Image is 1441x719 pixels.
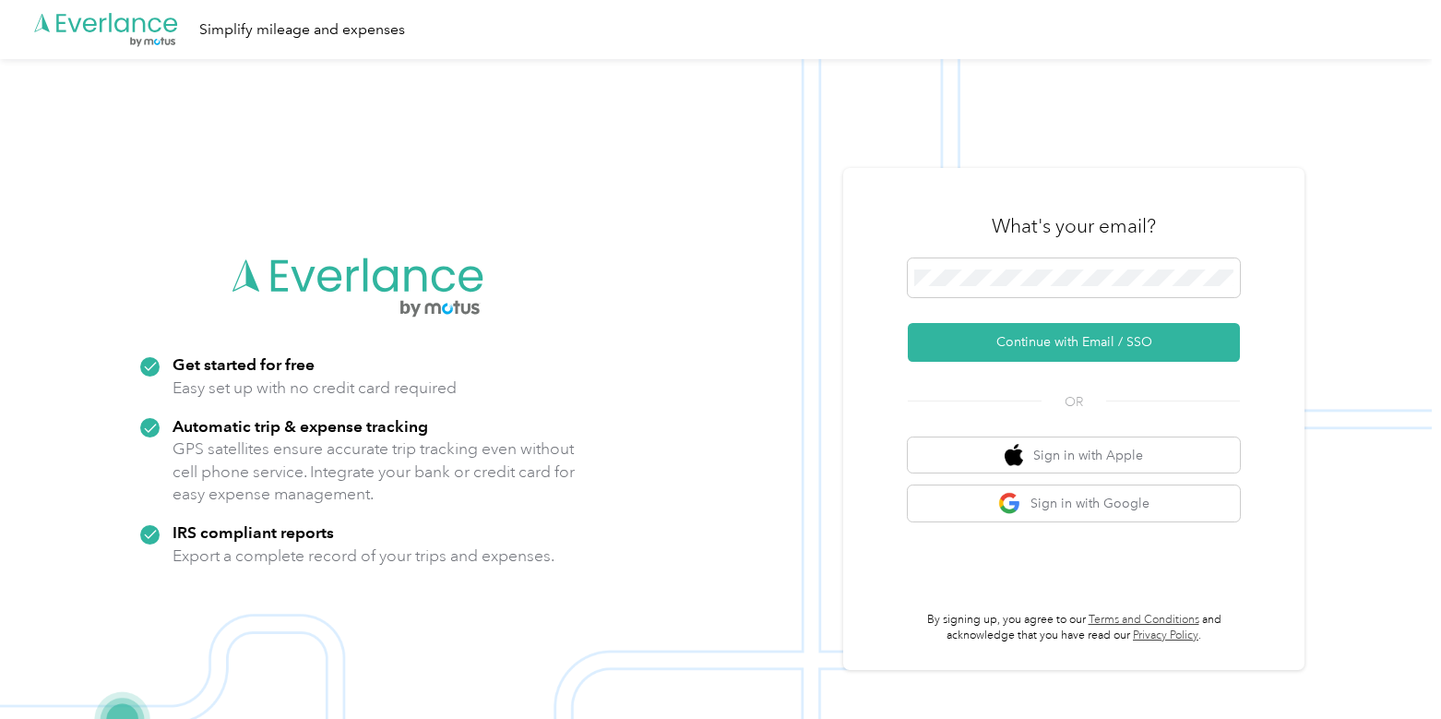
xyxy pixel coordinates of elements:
img: apple logo [1005,444,1023,467]
p: By signing up, you agree to our and acknowledge that you have read our . [908,612,1240,644]
span: OR [1042,392,1106,412]
p: Export a complete record of your trips and expenses. [173,545,554,568]
button: Continue with Email / SSO [908,323,1240,362]
img: google logo [998,492,1021,515]
p: GPS satellites ensure accurate trip tracking even without cell phone service. Integrate your bank... [173,437,576,506]
p: Easy set up with no credit card required [173,377,457,400]
a: Terms and Conditions [1089,613,1199,627]
strong: Get started for free [173,354,315,374]
button: google logoSign in with Google [908,485,1240,521]
a: Privacy Policy [1133,629,1198,642]
strong: Automatic trip & expense tracking [173,416,428,436]
button: apple logoSign in with Apple [908,437,1240,473]
h3: What's your email? [992,213,1156,239]
strong: IRS compliant reports [173,522,334,542]
iframe: Everlance-gr Chat Button Frame [1338,616,1441,719]
div: Simplify mileage and expenses [199,18,405,42]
